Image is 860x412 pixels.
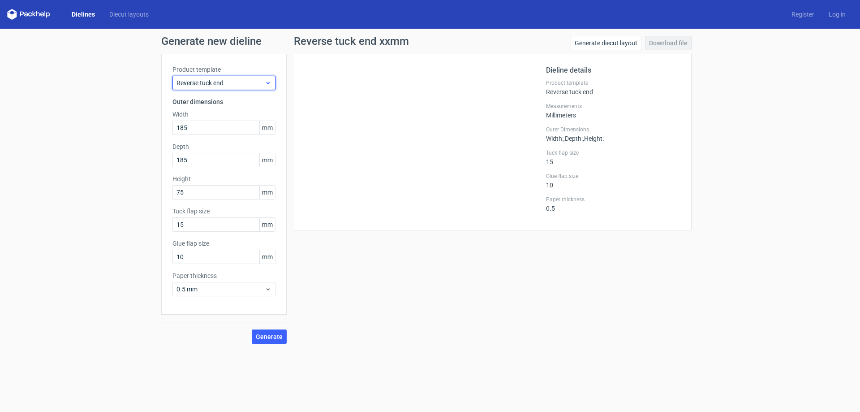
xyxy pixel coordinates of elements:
[571,36,641,50] a: Generate diecut layout
[546,79,680,87] label: Product template
[546,103,680,119] div: Millimeters
[259,250,275,264] span: mm
[256,334,283,340] span: Generate
[546,173,680,189] div: 10
[102,10,156,19] a: Diecut layouts
[546,79,680,95] div: Reverse tuck end
[172,207,275,216] label: Tuck flap size
[172,142,275,151] label: Depth
[546,149,680,165] div: 15
[546,135,563,142] span: Width :
[176,78,265,87] span: Reverse tuck end
[784,10,821,19] a: Register
[546,196,680,203] label: Paper thickness
[546,196,680,212] div: 0.5
[259,153,275,167] span: mm
[172,239,275,248] label: Glue flap size
[259,186,275,199] span: mm
[161,36,699,47] h1: Generate new dieline
[546,149,680,156] label: Tuck flap size
[259,218,275,231] span: mm
[172,174,275,183] label: Height
[252,330,287,344] button: Generate
[821,10,853,19] a: Log in
[259,121,275,134] span: mm
[172,65,275,74] label: Product template
[546,103,680,110] label: Measurements
[64,10,102,19] a: Dielines
[546,126,680,133] label: Outer Dimensions
[172,271,275,280] label: Paper thickness
[583,135,604,142] span: , Height :
[563,135,583,142] span: , Depth :
[546,173,680,180] label: Glue flap size
[546,65,680,76] h2: Dieline details
[294,36,409,47] h1: Reverse tuck end xxmm
[176,285,265,294] span: 0.5 mm
[172,97,275,106] h3: Outer dimensions
[172,110,275,119] label: Width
